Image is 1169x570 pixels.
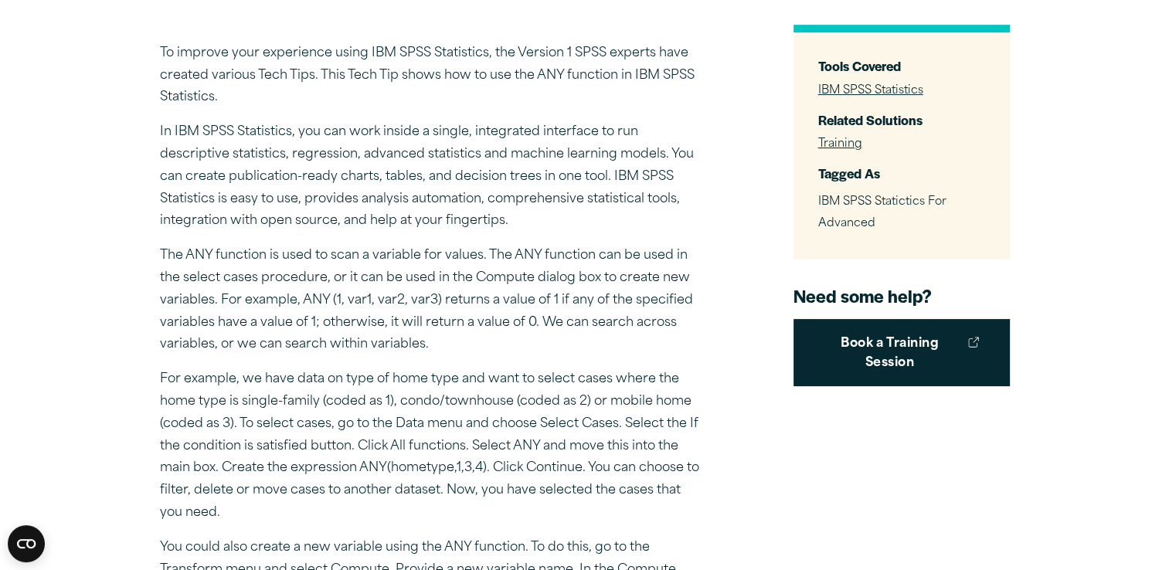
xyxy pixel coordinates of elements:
[818,138,862,150] a: Training
[818,84,923,96] a: IBM SPSS Statistics
[793,284,1010,307] h4: Need some help?
[818,110,985,128] h3: Related Solutions
[8,525,45,562] button: Open CMP widget
[818,195,946,229] span: IBM SPSS Statictics For Advanced
[818,57,985,75] h3: Tools Covered
[160,368,701,524] p: For example, we have data on type of home type and want to select cases where the home type is si...
[818,165,985,182] h3: Tagged As
[793,318,1010,385] a: Book a Training Session
[160,121,701,232] p: In IBM SPSS Statistics, you can work inside a single, integrated interface to run descriptive sta...
[160,245,701,356] p: The ANY function is used to scan a variable for values. The ANY function can be used in the selec...
[160,42,701,109] p: To improve your experience using IBM SPSS Statistics, the Version 1 SPSS experts have created var...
